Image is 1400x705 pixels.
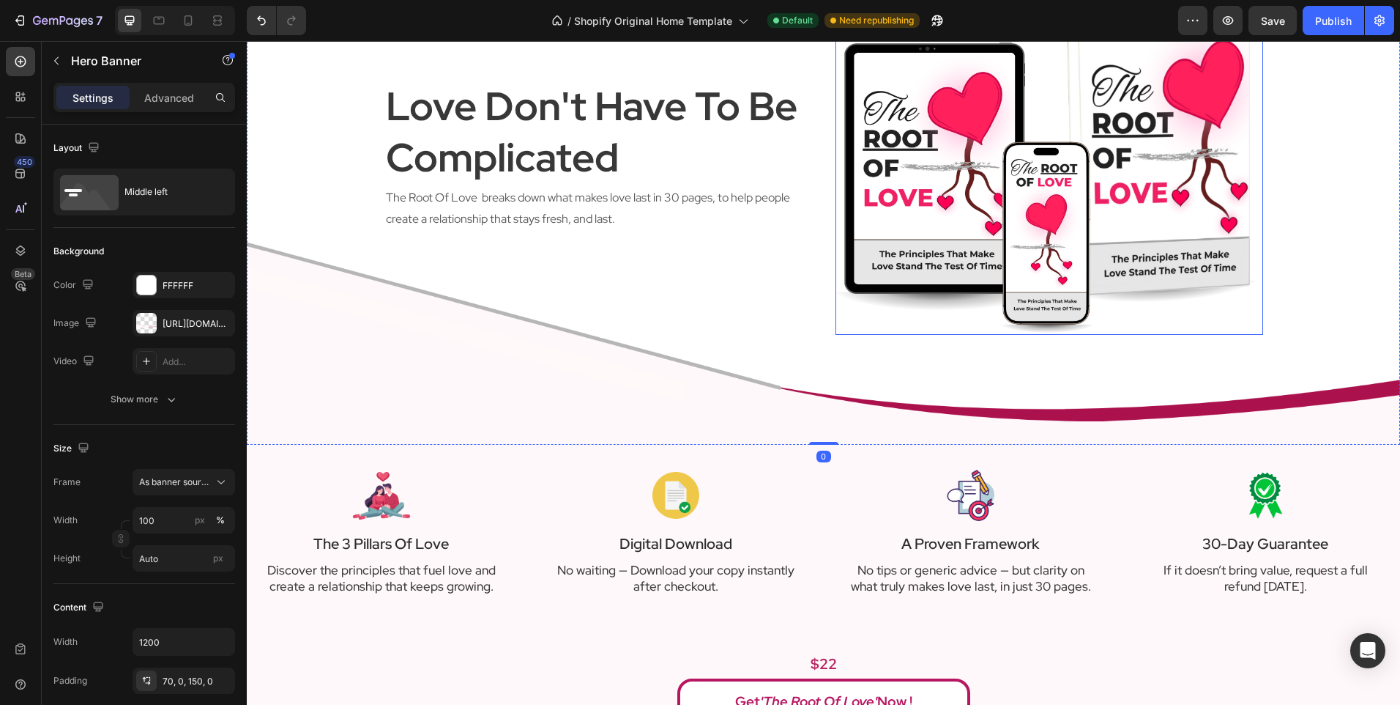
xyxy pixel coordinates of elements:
[111,392,179,407] div: Show more
[1248,6,1297,35] button: Save
[898,521,1139,553] p: If it doesn’t bring value, request a full refund [DATE].
[53,439,92,459] div: Size
[309,493,550,512] p: digital download
[163,355,231,369] div: Add...
[133,507,235,534] input: px%
[53,674,87,687] div: Padding
[53,598,107,618] div: Content
[53,276,97,295] div: Color
[6,6,109,35] button: 7
[195,514,205,527] div: px
[1350,633,1385,668] div: Open Intercom Messenger
[53,352,97,372] div: Video
[570,410,584,421] div: 0
[488,649,666,673] p: Get Now !
[604,493,845,512] p: A Proven Framework
[139,476,211,489] span: As banner source
[124,175,214,209] div: Middle left
[14,156,35,168] div: 450
[897,492,1141,514] div: Rich Text Editor. Editing area: main
[309,521,550,553] p: No waiting — Download your copy instantly after checkout.
[782,14,813,27] span: Default
[72,90,113,106] p: Settings
[163,675,231,688] div: 70, 0, 150, 0
[53,245,104,258] div: Background
[989,425,1048,484] img: root_26.png
[191,512,209,529] button: %
[604,521,845,553] p: No tips or generic advice — but clarity on what truly makes love last, in just 30 pages.
[216,514,225,527] div: %
[400,425,458,484] img: root_31.png
[898,493,1139,512] p: 30-day guarantee
[144,90,194,106] p: Advanced
[53,552,81,565] label: Height
[1315,13,1352,29] div: Publish
[513,652,630,670] i: 'The Root of Love'
[15,521,256,553] p: Discover the principles that fuel love and create a relationship that keeps growing.
[839,14,914,27] span: Need republishing
[71,52,196,70] p: Hero Banner
[15,493,256,512] p: The 3 Pillars Of Love
[1303,6,1364,35] button: Publish
[213,553,223,564] span: px
[163,279,231,292] div: FFFFFF
[212,512,229,529] button: px
[567,13,571,29] span: /
[247,6,306,35] div: Undo/Redo
[105,425,164,484] img: root_41.png
[53,314,100,333] div: Image
[247,41,1400,705] iframe: Design area
[133,469,235,495] button: As banner source
[53,514,78,527] label: Width
[695,425,753,484] img: root_29.png
[96,12,103,29] p: 7
[53,386,235,413] button: Show more
[53,635,78,649] div: Width
[12,613,1141,632] p: $22
[133,545,235,572] input: px
[53,139,103,158] div: Layout
[163,317,231,331] div: [URL][DOMAIN_NAME]
[1261,15,1285,27] span: Save
[897,520,1141,555] div: Rich Text Editor. Editing area: main
[11,268,35,280] div: Beta
[574,13,732,29] span: Shopify Original Home Template
[53,476,81,489] label: Frame
[431,638,723,684] button: <p>Get <i>'The Root of Love'</i> Now !</p>
[133,629,234,655] input: Auto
